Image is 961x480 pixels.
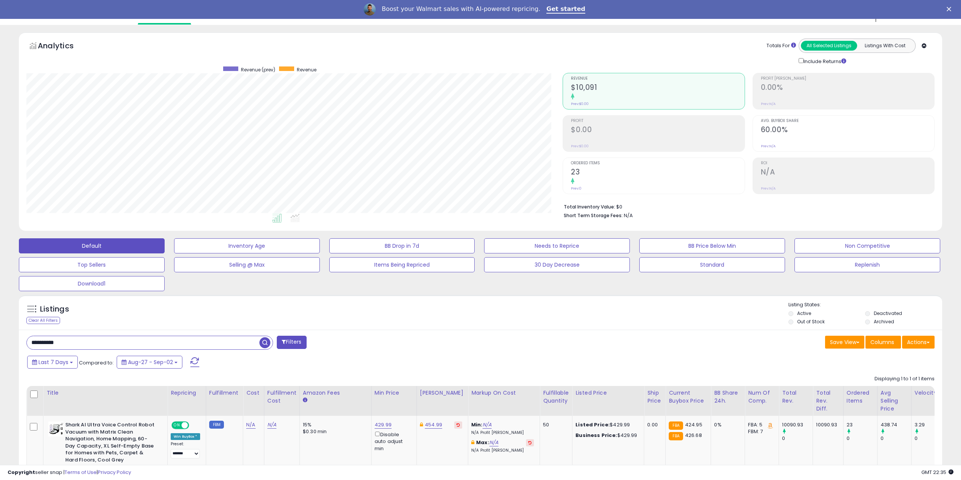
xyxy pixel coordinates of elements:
[881,435,911,442] div: 0
[39,358,68,366] span: Last 7 Days
[816,421,837,428] div: 10090.93
[761,144,776,148] small: Prev: N/A
[847,421,877,428] div: 23
[794,257,940,272] button: Replenish
[794,238,940,253] button: Non Competitive
[571,168,744,178] h2: 23
[714,389,742,405] div: BB Share 24h.
[8,469,35,476] strong: Copyright
[921,469,953,476] span: 2025-09-12 22:35 GMT
[171,441,200,458] div: Preset:
[748,421,773,428] div: FBA: 5
[797,318,825,325] label: Out of Stock
[65,421,157,465] b: Shark AI Ultra Voice Control Robot Vacuum with Matrix Clean Navigation, Home Mapping, 60-Day Capa...
[420,389,465,397] div: [PERSON_NAME]
[575,389,641,397] div: Listed Price
[564,204,615,210] b: Total Inventory Value:
[546,5,585,14] a: Get started
[825,336,864,349] button: Save View
[267,421,276,429] a: N/A
[788,301,942,309] p: Listing States:
[761,77,934,81] span: Profit [PERSON_NAME]
[303,397,307,404] small: Amazon Fees.
[246,389,261,397] div: Cost
[571,161,744,165] span: Ordered Items
[748,428,773,435] div: FBM: 7
[543,421,566,428] div: 50
[471,421,483,428] b: Min:
[172,422,182,429] span: ON
[571,119,744,123] span: Profit
[476,439,489,446] b: Max:
[575,432,638,439] div: $429.99
[575,421,610,428] b: Listed Price:
[27,356,78,369] button: Last 7 Days
[65,469,97,476] a: Terms of Use
[38,40,88,53] h5: Analytics
[329,238,475,253] button: BB Drop in 7d
[571,144,589,148] small: Prev: $0.00
[571,83,744,93] h2: $10,091
[246,421,255,429] a: N/A
[875,375,935,383] div: Displaying 1 to 1 of 1 items
[571,186,582,191] small: Prev: 0
[685,421,702,428] span: 424.95
[543,389,569,405] div: Fulfillable Quantity
[48,421,63,437] img: 41yUj8dealL._SL40_.jpg
[128,358,173,366] span: Aug-27 - Sep-02
[303,421,366,428] div: 15%
[714,421,739,428] div: 0%
[782,435,813,442] div: 0
[761,161,934,165] span: ROI
[489,439,498,446] a: N/A
[857,41,913,51] button: Listings With Cost
[209,421,224,429] small: FBM
[793,57,855,65] div: Include Returns
[881,421,911,428] div: 438.74
[209,389,240,397] div: Fulfillment
[571,125,744,136] h2: $0.00
[874,310,902,316] label: Deactivated
[669,421,683,430] small: FBA
[915,389,942,397] div: Velocity
[19,276,165,291] button: Download1
[748,389,776,405] div: Num of Comp.
[669,432,683,440] small: FBA
[761,186,776,191] small: Prev: N/A
[761,102,776,106] small: Prev: N/A
[782,421,813,428] div: 10090.93
[639,238,785,253] button: BB Price Below Min
[329,257,475,272] button: Items Being Repriced
[881,389,908,413] div: Avg Selling Price
[471,430,534,435] p: N/A Profit [PERSON_NAME]
[767,42,796,49] div: Totals For
[801,41,857,51] button: All Selected Listings
[685,432,702,439] span: 426.68
[865,336,901,349] button: Columns
[174,257,320,272] button: Selling @ Max
[303,389,368,397] div: Amazon Fees
[639,257,785,272] button: Standard
[782,389,810,405] div: Total Rev.
[484,238,630,253] button: Needs to Reprice
[188,422,200,429] span: OFF
[382,5,540,13] div: Boost your Walmart sales with AI-powered repricing.
[19,238,165,253] button: Default
[425,421,442,429] a: 454.99
[26,317,60,324] div: Clear All Filters
[171,389,203,397] div: Repricing
[117,356,182,369] button: Aug-27 - Sep-02
[19,257,165,272] button: Top Sellers
[564,212,623,219] b: Short Term Storage Fees:
[870,338,894,346] span: Columns
[171,433,200,440] div: Win BuyBox *
[484,257,630,272] button: 30 Day Decrease
[174,238,320,253] button: Inventory Age
[375,421,392,429] a: 429.99
[575,421,638,428] div: $429.99
[797,310,811,316] label: Active
[8,469,131,476] div: seller snap | |
[98,469,131,476] a: Privacy Policy
[468,386,540,416] th: The percentage added to the cost of goods (COGS) that forms the calculator for Min & Max prices.
[375,430,411,452] div: Disable auto adjust min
